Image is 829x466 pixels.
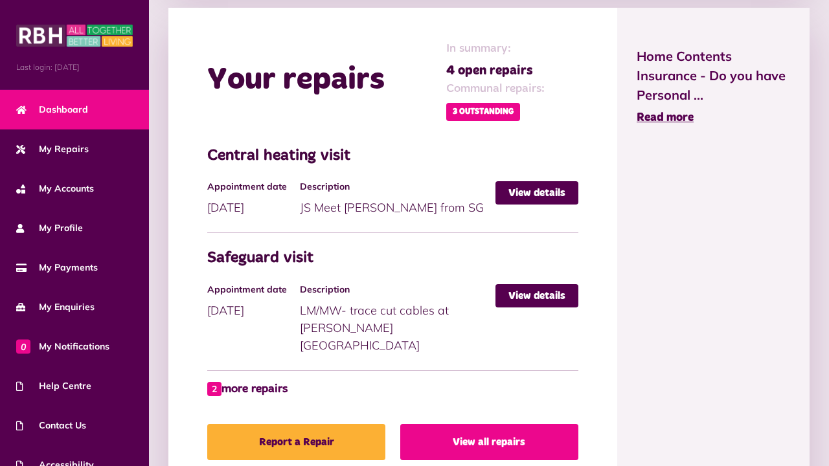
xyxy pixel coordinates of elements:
span: Read more [637,112,694,124]
h2: Your repairs [207,61,385,99]
span: 2 [207,382,221,396]
span: My Accounts [16,182,94,195]
div: JS Meet [PERSON_NAME] from SG [300,181,495,216]
span: My Repairs [16,142,89,156]
span: 4 open repairs [446,61,545,80]
a: View details [495,284,578,307]
h4: Description [300,181,489,192]
span: Last login: [DATE] [16,61,133,73]
span: My Enquiries [16,300,95,314]
h3: Central heating visit [207,147,578,166]
span: 0 [16,339,30,353]
div: LM/MW- trace cut cables at [PERSON_NAME][GEOGRAPHIC_DATA] [300,284,495,354]
span: 3 Outstanding [446,103,520,121]
h3: Safeguard visit [207,249,578,268]
h4: Description [300,284,489,295]
div: [DATE] [207,284,300,319]
span: My Notifications [16,340,109,353]
span: Contact Us [16,419,86,432]
a: View details [495,181,578,205]
span: In summary: [446,40,545,58]
div: [DATE] [207,181,300,216]
a: Home Contents Insurance - Do you have Personal ... Read more [637,47,790,127]
span: Home Contents Insurance - Do you have Personal ... [637,47,790,105]
span: Help Centre [16,379,91,393]
span: My Payments [16,261,98,274]
h4: Appointment date [207,181,293,192]
span: Dashboard [16,103,88,116]
a: Report a Repair [207,424,385,460]
span: My Profile [16,221,83,235]
h4: Appointment date [207,284,293,295]
img: MyRBH [16,23,133,49]
a: View all repairs [400,424,578,460]
a: 2 more repairs [207,381,288,398]
span: Communal repairs: [446,80,545,98]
